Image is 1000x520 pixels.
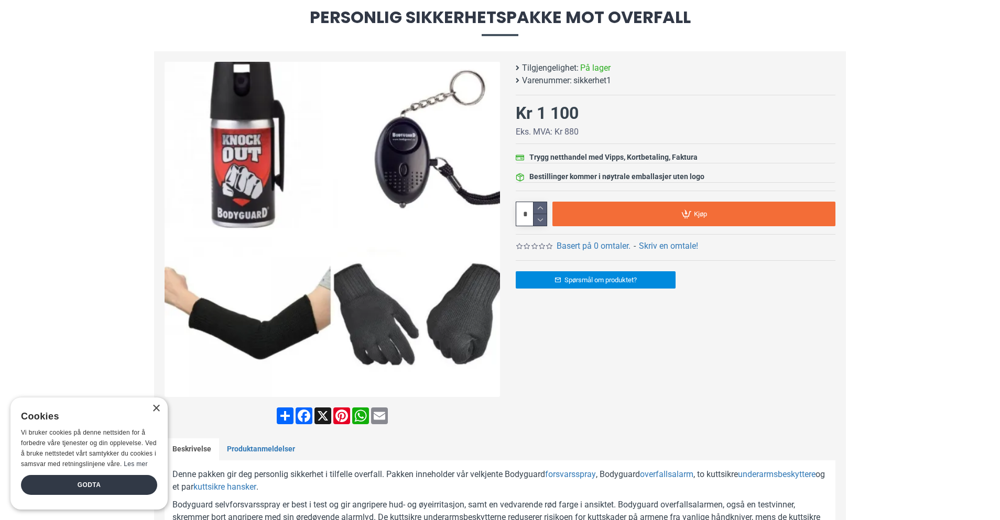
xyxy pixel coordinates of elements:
[370,407,389,424] a: Email
[313,407,332,424] a: X
[529,152,698,163] div: Trygg netthandel med Vipps, Kortbetaling, Faktura
[332,407,351,424] a: Pinterest
[152,405,160,413] div: Close
[21,429,157,467] span: Vi bruker cookies på denne nettsiden for å forbedre våre tjenester og din opplevelse. Ved å bruke...
[522,74,572,87] b: Varenummer:
[529,171,704,182] div: Bestillinger kommer i nøytrale emballasjer uten logo
[172,468,828,493] p: Denne pakken gir deg personlig sikkerhet i tilfelle overfall. Pakken inneholder vår velkjente Bod...
[154,9,846,36] span: Personlig sikkerhetspakke mot overfall
[276,407,295,424] a: Share
[295,407,313,424] a: Facebook
[522,62,579,74] b: Tilgjengelighet:
[557,240,631,252] a: Basert på 0 omtaler.
[124,460,147,468] a: Les mer, opens a new window
[516,101,579,126] div: Kr 1 100
[634,241,636,251] b: -
[639,240,698,252] a: Skriv en omtale!
[21,475,157,495] div: Godta
[694,211,707,217] span: Kjøp
[165,438,219,460] a: Beskrivelse
[219,438,303,460] a: Produktanmeldelser
[640,468,693,481] a: overfallsalarm
[165,62,500,397] img: Sikkerhetspakke - Forsvarsspray, overfallsalarm og underarmsbeskyttelse - SpyGadgets.no
[193,481,256,493] a: kuttsikre hansker
[545,468,596,481] a: forsvarsspray
[580,62,611,74] span: På lager
[738,468,816,481] a: underarmsbeskyttere
[21,405,150,428] div: Cookies
[351,407,370,424] a: WhatsApp
[573,74,611,87] span: sikkerhet1
[516,271,676,289] a: Spørsmål om produktet?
